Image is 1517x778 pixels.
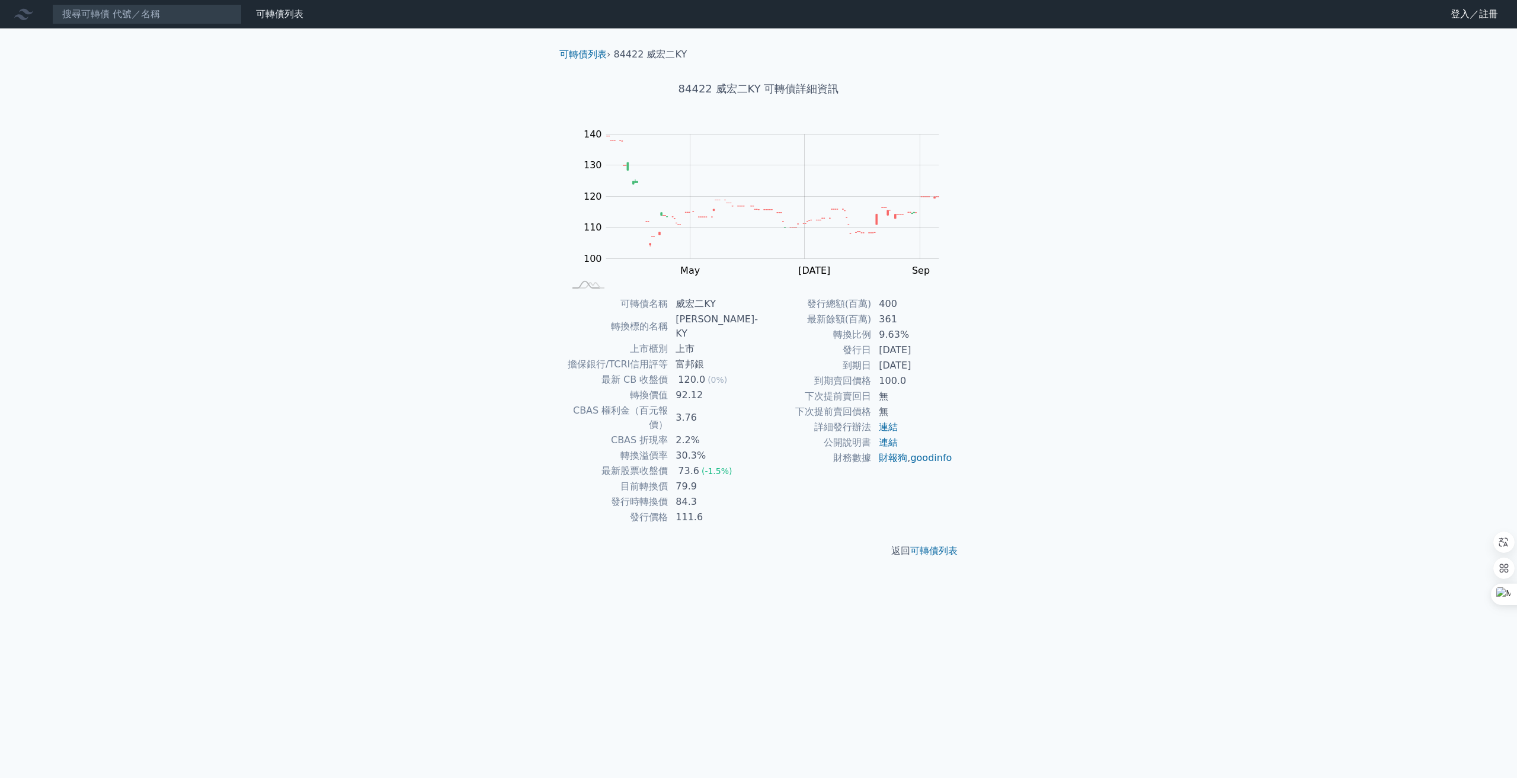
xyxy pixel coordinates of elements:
[668,510,758,525] td: 111.6
[668,296,758,312] td: 威宏二KY
[256,8,303,20] a: 可轉債列表
[758,389,872,404] td: 下次提前賣回日
[564,357,668,372] td: 擔保銀行/TCRI信用評等
[559,49,607,60] a: 可轉債列表
[668,403,758,433] td: 3.76
[872,404,953,420] td: 無
[564,479,668,494] td: 目前轉換價
[564,510,668,525] td: 發行價格
[1458,721,1517,778] div: 聊天小工具
[879,437,898,448] a: 連結
[668,433,758,448] td: 2.2%
[758,358,872,373] td: 到期日
[564,448,668,463] td: 轉換溢價率
[910,452,952,463] a: goodinfo
[910,545,958,556] a: 可轉債列表
[668,312,758,341] td: [PERSON_NAME]-KY
[758,296,872,312] td: 發行總額(百萬)
[564,296,668,312] td: 可轉債名稱
[798,265,830,276] tspan: [DATE]
[872,450,953,466] td: ,
[550,81,967,97] h1: 84422 威宏二KY 可轉債詳細資訊
[872,358,953,373] td: [DATE]
[872,327,953,342] td: 9.63%
[1441,5,1508,24] a: 登入／註冊
[584,222,602,233] tspan: 110
[758,404,872,420] td: 下次提前賣回價格
[758,312,872,327] td: 最新餘額(百萬)
[550,544,967,558] p: 返回
[564,463,668,479] td: 最新股票收盤價
[584,191,602,202] tspan: 120
[879,421,898,433] a: 連結
[564,372,668,388] td: 最新 CB 收盤價
[680,265,700,276] tspan: May
[559,47,610,62] li: ›
[872,312,953,327] td: 361
[564,433,668,448] td: CBAS 折現率
[668,341,758,357] td: 上市
[676,464,702,478] div: 73.6
[578,129,957,276] g: Chart
[702,466,732,476] span: (-1.5%)
[758,342,872,358] td: 發行日
[758,327,872,342] td: 轉換比例
[668,479,758,494] td: 79.9
[564,388,668,403] td: 轉換價值
[1458,721,1517,778] iframe: Chat Widget
[872,342,953,358] td: [DATE]
[758,450,872,466] td: 財務數據
[52,4,242,24] input: 搜尋可轉債 代號／名稱
[564,312,668,341] td: 轉換標的名稱
[872,373,953,389] td: 100.0
[564,494,668,510] td: 發行時轉換價
[564,341,668,357] td: 上市櫃別
[564,403,668,433] td: CBAS 權利金（百元報價）
[614,47,687,62] li: 84422 威宏二KY
[584,159,602,171] tspan: 130
[668,448,758,463] td: 30.3%
[872,389,953,404] td: 無
[676,373,708,387] div: 120.0
[668,357,758,372] td: 富邦銀
[758,435,872,450] td: 公開說明書
[708,375,727,385] span: (0%)
[879,452,907,463] a: 財報狗
[584,129,602,140] tspan: 140
[668,388,758,403] td: 92.12
[912,265,930,276] tspan: Sep
[758,420,872,435] td: 詳細發行辦法
[758,373,872,389] td: 到期賣回價格
[872,296,953,312] td: 400
[584,253,602,264] tspan: 100
[668,494,758,510] td: 84.3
